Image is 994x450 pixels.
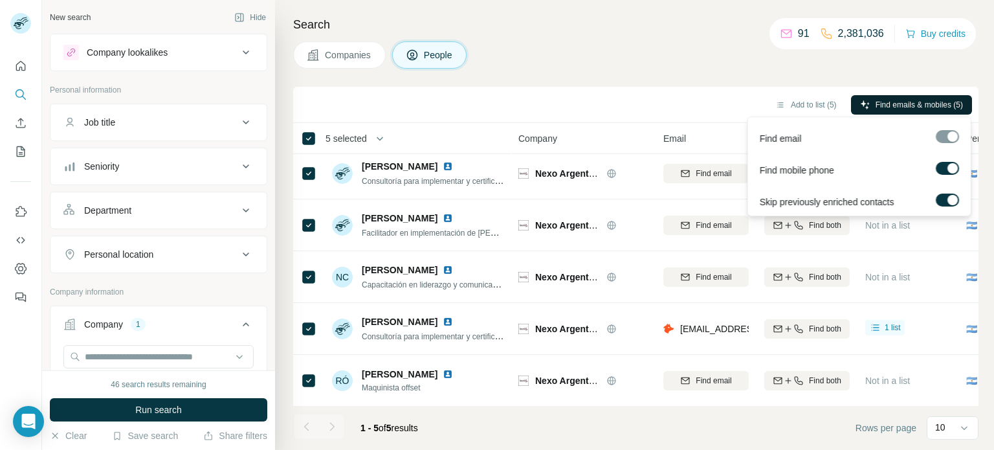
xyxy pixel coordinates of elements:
button: Hide [225,8,275,27]
button: Job title [50,107,267,138]
span: Skip previously enriched contacts [759,196,894,208]
img: LinkedIn logo [443,369,453,379]
span: Maquinista offset [362,382,469,394]
span: Nexo Argentina Consultores Normas Iso [535,376,709,386]
span: Consultoría para implementar y certificar normas ISO [362,331,545,341]
div: Seniority [84,160,119,173]
button: Add to list (5) [766,95,846,115]
img: Avatar [332,319,353,339]
span: 5 [386,423,392,433]
span: Companies [325,49,372,62]
div: Open Intercom Messenger [13,406,44,437]
span: Find both [809,219,841,231]
span: of [379,423,386,433]
span: Find emails & mobiles (5) [876,99,963,111]
span: Not in a list [865,272,910,282]
span: Find email [696,219,731,231]
button: Department [50,195,267,226]
h4: Search [293,16,978,34]
span: 1 list [885,322,901,333]
div: 1 [131,319,146,330]
img: Logo of Nexo Argentina Consultores Normas Iso [518,168,529,179]
button: Find email [663,216,749,235]
button: Run search [50,398,267,422]
span: Run search [135,403,182,416]
button: Quick start [10,54,31,78]
div: Company lookalikes [87,46,168,59]
button: Buy credits [905,25,966,43]
span: Find email [759,132,801,145]
span: Not in a list [865,376,910,386]
button: Find both [764,319,850,339]
p: 2,381,036 [838,26,884,41]
span: People [424,49,454,62]
span: Find email [696,168,731,179]
span: Facilitador en implementación de [PERSON_NAME] ISO 9001:2015 [362,227,596,238]
img: LinkedIn logo [443,265,453,275]
div: 46 search results remaining [111,379,206,390]
span: results [360,423,418,433]
img: LinkedIn logo [443,161,453,172]
button: Save search [112,429,178,442]
button: Feedback [10,286,31,309]
span: 5 selected [326,132,367,145]
span: [PERSON_NAME] [362,212,437,225]
span: Nexo Argentina Consultores Normas Iso [535,220,709,231]
button: Find both [764,371,850,390]
button: Find email [663,371,749,390]
button: Find email [663,267,749,287]
button: Use Surfe API [10,229,31,252]
span: [EMAIL_ADDRESS][DOMAIN_NAME] [680,324,834,334]
button: Find email [663,164,749,183]
button: Use Surfe on LinkedIn [10,200,31,223]
img: Logo of Nexo Argentina Consultores Normas Iso [518,272,529,282]
span: [PERSON_NAME] [362,315,437,328]
button: Dashboard [10,257,31,280]
span: Find email [696,271,731,283]
img: Logo of Nexo Argentina Consultores Normas Iso [518,324,529,334]
div: RÓ [332,370,353,391]
button: Company1 [50,309,267,345]
span: Email [663,132,686,145]
button: Find both [764,216,850,235]
span: Find both [809,323,841,335]
p: 91 [798,26,810,41]
img: Avatar [332,215,353,236]
span: 1 - 5 [360,423,379,433]
div: NC [332,267,353,287]
button: Find both [764,267,850,287]
span: Capacitación en liderazgo y comunicación interna [362,279,533,289]
div: Company [84,318,123,331]
span: [PERSON_NAME] [362,160,437,173]
button: Company lookalikes [50,37,267,68]
span: Not in a list [865,220,910,231]
p: Company information [50,286,267,298]
button: Share filters [203,429,267,442]
button: Clear [50,429,87,442]
span: Find both [809,375,841,387]
span: Rows per page [856,422,916,434]
button: Search [10,83,31,106]
span: 🇦🇷 [966,271,977,284]
span: Find both [809,271,841,283]
img: Avatar [332,163,353,184]
div: Personal location [84,248,153,261]
button: My lists [10,140,31,163]
div: Job title [84,116,115,129]
span: Nexo Argentina Consultores Normas Iso [535,168,709,179]
img: Logo of Nexo Argentina Consultores Normas Iso [518,220,529,231]
span: 🇦🇷 [966,322,977,335]
span: 🇦🇷 [966,167,977,180]
span: Consultoría para implementar y certificar normas ISO [362,175,545,186]
span: Nexo Argentina Consultores Normas Iso [535,324,709,334]
span: 🇦🇷 [966,219,977,232]
span: Nexo Argentina Consultores Normas Iso [535,272,709,282]
button: Personal location [50,239,267,270]
div: Department [84,204,131,217]
span: Find email [696,375,731,387]
span: 🇦🇷 [966,374,977,387]
img: provider hunter logo [663,322,674,335]
span: Find mobile phone [759,164,834,177]
img: Logo of Nexo Argentina Consultores Normas Iso [518,376,529,386]
img: LinkedIn logo [443,213,453,223]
